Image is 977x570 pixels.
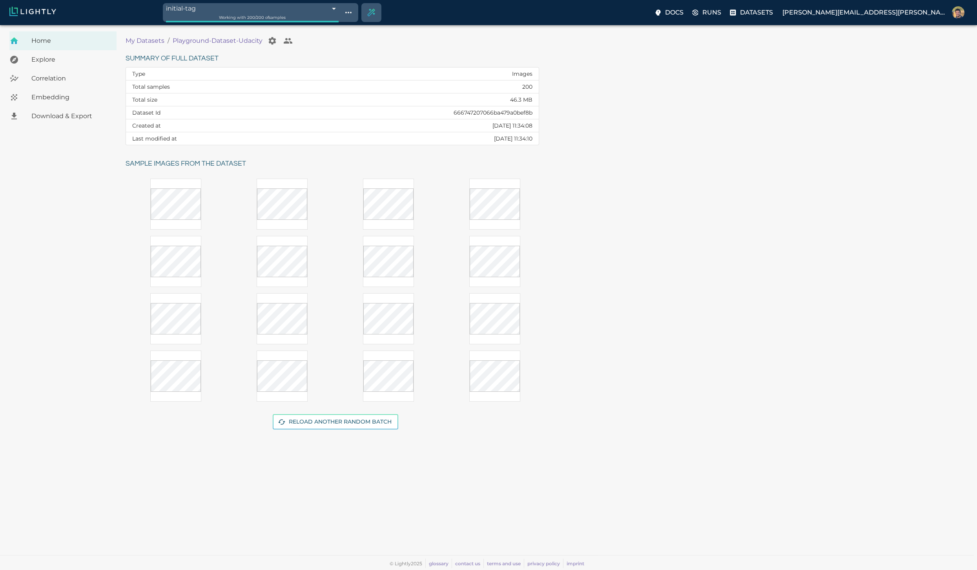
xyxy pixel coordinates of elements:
img: Lightly [9,7,56,16]
td: 666747207066ba479a0bef8b [285,106,539,119]
a: contact us [455,561,480,566]
th: Total size [126,93,285,106]
a: glossary [429,561,448,566]
a: Explore [9,50,117,69]
a: My Datasets [126,36,164,46]
a: Home [9,31,117,50]
button: Manage your dataset [264,33,280,49]
nav: explore, analyze, sample, metadata, embedding, correlations label, download your dataset [9,31,117,126]
span: Correlation [31,74,110,83]
li: / [168,36,170,46]
span: © Lightly 2025 [390,561,422,566]
td: [DATE] 11:34:08 [285,119,539,132]
h6: Summary of full dataset [126,53,539,65]
span: Embedding [31,93,110,102]
a: Correlation [9,69,117,88]
th: Type [126,68,285,80]
span: Working with 200 / 200 of samples [219,15,286,20]
td: 200 [285,80,539,93]
span: Download & Export [31,111,110,121]
div: initial-tag [166,3,339,14]
th: Last modified at [126,132,285,145]
p: Runs [702,8,721,17]
td: 46.3 MB [285,93,539,106]
span: Explore [31,55,110,64]
label: Runs [690,5,724,20]
td: Images [285,68,539,80]
th: Dataset Id [126,106,285,119]
th: Created at [126,119,285,132]
label: [PERSON_NAME][EMAIL_ADDRESS][PERSON_NAME]John Macdonald [779,4,968,21]
table: dataset summary [126,68,539,145]
button: Collaborate on your dataset [280,33,296,49]
p: [PERSON_NAME][EMAIL_ADDRESS][PERSON_NAME] [782,8,949,17]
td: [DATE] 11:34:10 [285,132,539,145]
button: Show tag tree [342,6,355,19]
a: privacy policy [527,561,560,566]
img: John Macdonald [952,6,964,19]
button: Reload another random batch [273,414,398,429]
a: Playground-Dataset-Udacity [173,36,262,46]
p: Docs [665,8,684,17]
a: terms and use [487,561,521,566]
a: imprint [567,561,584,566]
span: Home [31,36,110,46]
a: Embedding [9,88,117,107]
div: Create selection [362,3,381,22]
a: Download & Export [9,107,117,126]
h6: Sample images from the dataset [126,158,545,170]
nav: breadcrumb [126,33,545,49]
label: Datasets [727,5,776,20]
p: Datasets [740,8,773,17]
th: Total samples [126,80,285,93]
label: Docs [653,5,687,20]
